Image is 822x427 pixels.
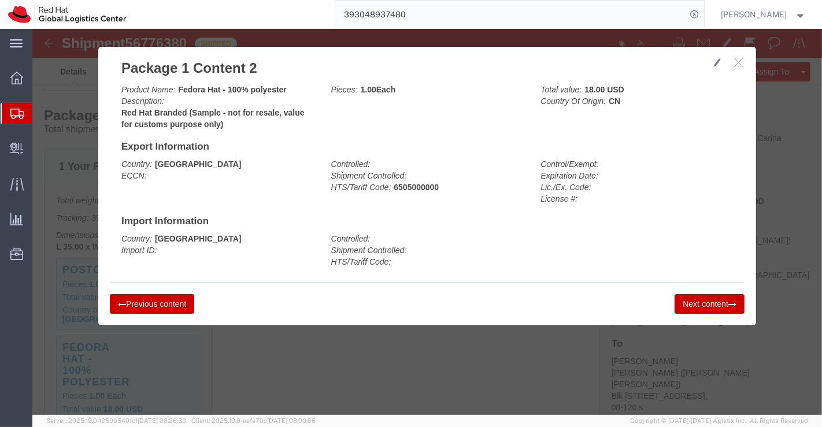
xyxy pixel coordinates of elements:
[267,417,316,424] span: [DATE] 08:00:06
[46,417,186,424] span: Server: 2025.19.0-1259b540fc1
[8,6,126,23] img: logo
[32,29,822,415] iframe: FS Legacy Container
[630,416,808,426] span: Copyright © [DATE]-[DATE] Agistix Inc., All Rights Reserved
[138,417,186,424] span: [DATE] 08:26:33
[721,8,806,21] button: [PERSON_NAME]
[721,8,787,21] span: Sumitra Hansdah
[191,417,316,424] span: Client: 2025.19.0-aefe70c
[335,1,687,28] input: Search for shipment number, reference number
